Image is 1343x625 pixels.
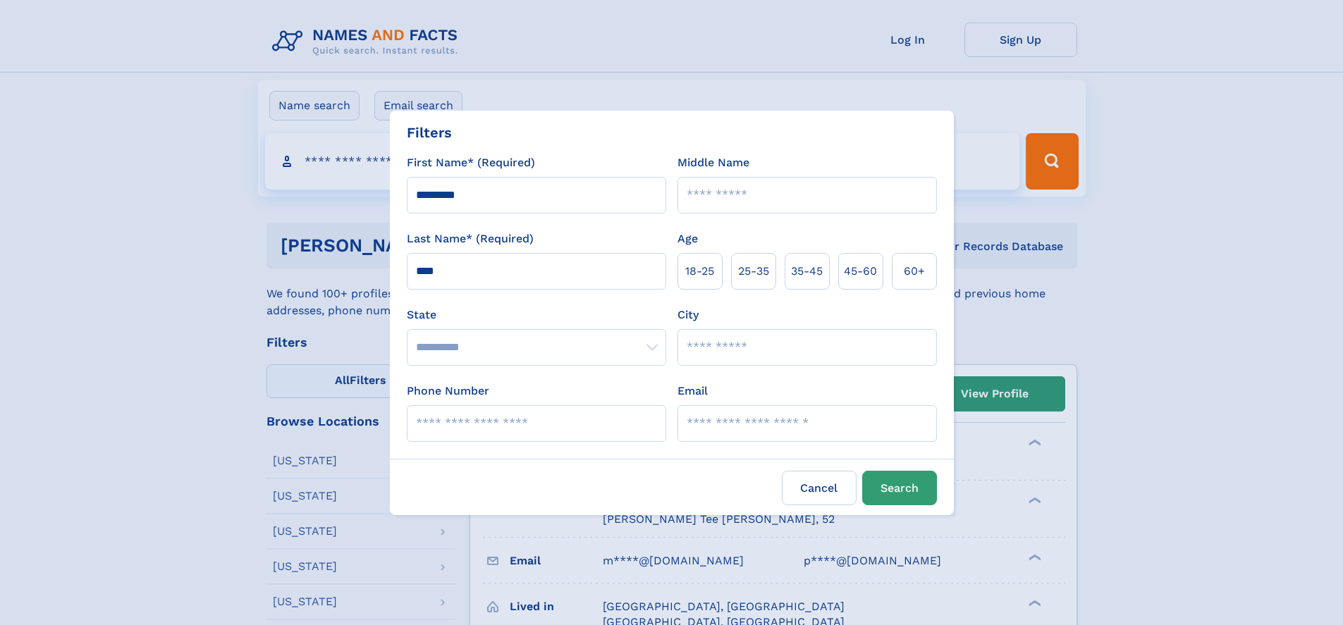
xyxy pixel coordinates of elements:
[738,263,769,280] span: 25‑35
[407,154,535,171] label: First Name* (Required)
[791,263,823,280] span: 35‑45
[844,263,877,280] span: 45‑60
[782,471,857,505] label: Cancel
[407,230,534,247] label: Last Name* (Required)
[862,471,937,505] button: Search
[904,263,925,280] span: 60+
[685,263,714,280] span: 18‑25
[677,383,708,400] label: Email
[407,122,452,143] div: Filters
[677,154,749,171] label: Middle Name
[407,307,666,323] label: State
[677,307,699,323] label: City
[407,383,489,400] label: Phone Number
[677,230,698,247] label: Age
